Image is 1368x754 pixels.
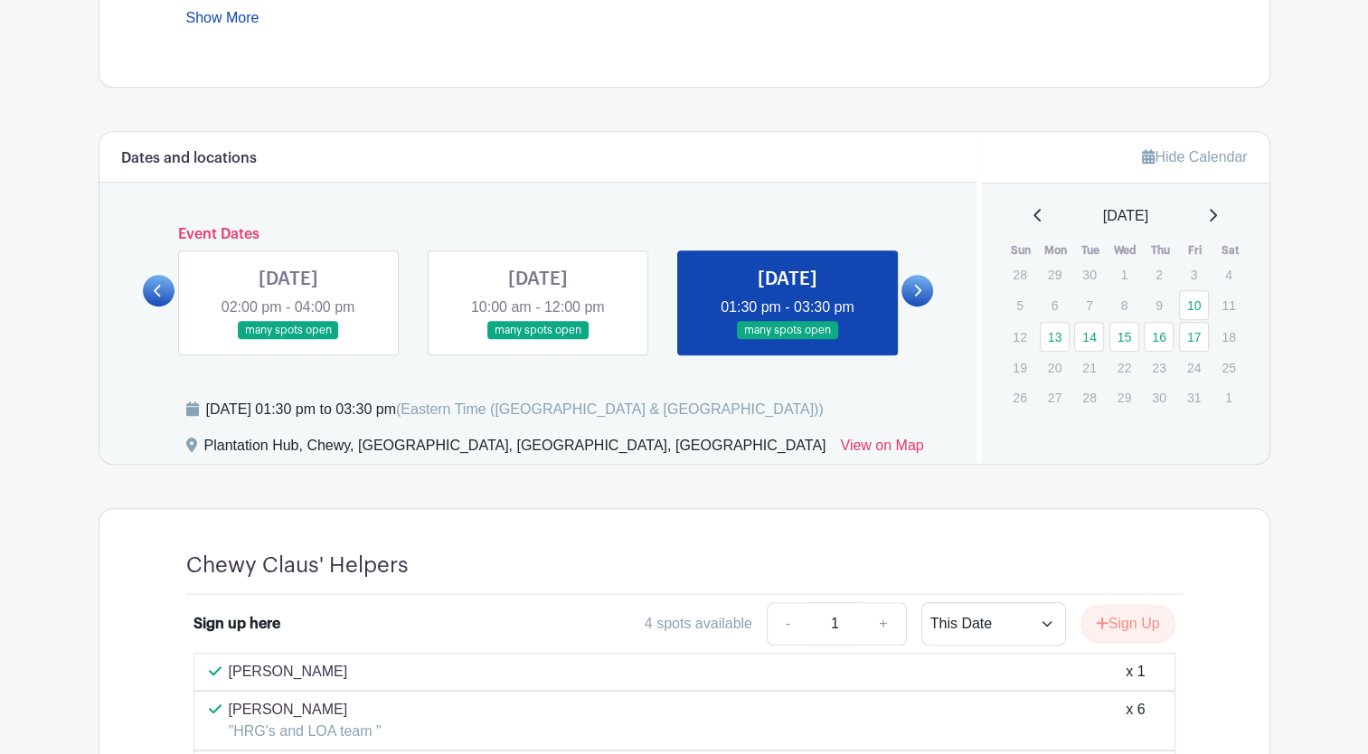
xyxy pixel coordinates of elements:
[1179,260,1209,288] p: 3
[1144,322,1174,352] a: 16
[1144,260,1174,288] p: 2
[1039,241,1074,259] th: Mon
[1040,260,1070,288] p: 29
[1004,241,1039,259] th: Sun
[1179,322,1209,352] a: 17
[1213,353,1243,382] p: 25
[1142,149,1247,165] a: Hide Calendar
[1005,291,1034,319] p: 5
[206,399,824,420] div: [DATE] 01:30 pm to 03:30 pm
[1144,353,1174,382] p: 23
[1179,290,1209,320] a: 10
[1040,383,1070,411] p: 27
[1040,291,1070,319] p: 6
[1126,699,1145,742] div: x 6
[204,435,826,464] div: Plantation Hub, Chewy, [GEOGRAPHIC_DATA], [GEOGRAPHIC_DATA], [GEOGRAPHIC_DATA]
[1143,241,1178,259] th: Thu
[1074,353,1104,382] p: 21
[175,226,902,243] h6: Event Dates
[1109,291,1139,319] p: 8
[1179,383,1209,411] p: 31
[186,10,259,33] a: Show More
[1074,260,1104,288] p: 30
[1109,383,1139,411] p: 29
[1213,383,1243,411] p: 1
[396,401,824,417] span: (Eastern Time ([GEOGRAPHIC_DATA] & [GEOGRAPHIC_DATA]))
[1109,322,1139,352] a: 15
[861,602,906,646] a: +
[186,552,409,579] h4: Chewy Claus' Helpers
[229,661,348,683] p: [PERSON_NAME]
[767,602,808,646] a: -
[1212,241,1248,259] th: Sat
[1213,291,1243,319] p: 11
[1074,291,1104,319] p: 7
[1179,353,1209,382] p: 24
[1109,241,1144,259] th: Wed
[1213,260,1243,288] p: 4
[193,613,280,635] div: Sign up here
[1073,241,1109,259] th: Tue
[1005,260,1034,288] p: 28
[121,150,257,167] h6: Dates and locations
[1144,383,1174,411] p: 30
[645,613,752,635] div: 4 spots available
[1040,353,1070,382] p: 20
[1109,260,1139,288] p: 1
[840,435,923,464] a: View on Map
[1178,241,1213,259] th: Fri
[1005,323,1034,351] p: 12
[1005,383,1034,411] p: 26
[1074,383,1104,411] p: 28
[1103,205,1148,227] span: [DATE]
[229,721,382,742] p: "HRG's and LOA team "
[1109,353,1139,382] p: 22
[1126,661,1145,683] div: x 1
[1005,353,1034,382] p: 19
[1080,605,1175,643] button: Sign Up
[1144,291,1174,319] p: 9
[1213,323,1243,351] p: 18
[229,699,382,721] p: [PERSON_NAME]
[1074,322,1104,352] a: 14
[1040,322,1070,352] a: 13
